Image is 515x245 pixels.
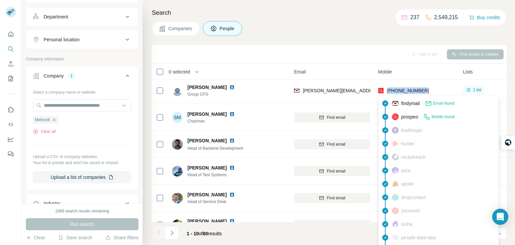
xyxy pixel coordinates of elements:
[44,13,68,20] div: Department
[199,231,203,236] span: of
[105,234,138,241] button: Share filters
[401,113,418,120] span: prospeo
[26,234,45,241] button: Clear
[203,231,208,236] span: 60
[492,209,508,225] div: Open Intercom Messenger
[33,160,131,166] p: Your list is private and won't be saved or shared.
[294,87,299,94] img: provider findymail logo
[5,133,16,145] button: Dashboard
[294,112,370,122] button: Find email
[294,220,370,230] button: Find email
[26,68,138,87] button: Company1
[294,68,306,75] span: Email
[220,25,235,32] span: People
[463,68,473,75] span: Lists
[26,32,138,48] button: Personal location
[44,72,64,79] div: Company
[392,167,399,174] img: provider wiza logo
[392,235,399,241] img: provider people-data-labs logo
[387,88,429,93] span: [PHONE_NUMBER]
[392,221,399,228] img: provider lusha logo
[5,43,16,55] button: Search
[55,208,109,214] div: 1969 search results remaining
[294,193,370,203] button: Find email
[172,219,183,230] img: Avatar
[229,192,235,197] img: LinkedIn logo
[401,221,412,228] span: lusha
[33,87,131,95] div: Select a company name or website
[5,104,16,116] button: Use Surfe on LinkedIn
[392,181,399,187] img: provider apollo logo
[433,100,454,106] span: Email found
[5,72,16,85] button: My lists
[172,112,183,123] div: SM
[229,85,235,90] img: LinkedIn logo
[187,231,199,236] span: 1 - 10
[5,58,16,70] button: Enrich CSV
[392,194,399,201] img: provider dropcontact logo
[434,13,458,21] p: 2,549,215
[172,139,183,150] img: Avatar
[294,139,370,149] button: Find email
[392,127,399,134] img: provider leadmagic logo
[410,13,419,21] p: 237
[229,111,235,117] img: LinkedIn logo
[469,13,500,22] button: Buy credits
[26,56,138,62] p: Company information
[5,118,16,131] button: Use Surfe API
[229,218,235,224] img: LinkedIn logo
[378,87,384,94] img: provider prospeo logo
[187,199,243,205] span: Head of Service Desk
[229,165,235,170] img: LinkedIn logo
[187,84,227,91] span: [PERSON_NAME]
[68,73,75,79] div: 1
[327,168,345,174] span: Find email
[401,194,426,201] span: dropcontact
[401,167,411,174] span: wiza
[26,195,138,211] button: Industry
[432,114,455,120] span: Mobile found
[294,166,370,176] button: Find email
[303,88,460,93] span: [PERSON_NAME][EMAIL_ADDRESS][PERSON_NAME][DOMAIN_NAME]
[187,137,227,144] span: [PERSON_NAME]
[35,117,50,123] span: Metricell
[152,8,507,17] h4: Search
[26,9,138,25] button: Department
[327,141,345,147] span: Find email
[33,129,56,135] button: Clear all
[392,100,399,107] img: provider findymail logo
[401,154,426,160] span: rocketreach
[187,172,243,178] span: Head of Test Systems
[172,193,183,203] img: Avatar
[401,140,415,147] span: hunter
[392,113,399,120] img: provider prospeo logo
[58,234,92,241] button: Save search
[327,114,345,120] span: Find email
[168,25,193,32] span: Companies
[172,85,183,96] img: Avatar
[473,87,481,93] span: 1 list
[401,181,414,187] span: apollo
[187,91,243,97] span: Group CFO
[33,154,131,160] p: Upload a CSV of company websites.
[5,28,16,40] button: Quick start
[401,100,420,107] span: findymail
[229,138,235,143] img: LinkedIn logo
[187,111,227,117] span: [PERSON_NAME]
[187,146,243,151] span: Head of Backend Development
[44,36,79,43] div: Personal location
[392,207,399,214] img: provider zoominfo logo
[187,118,243,124] span: Chairman
[187,191,227,198] span: [PERSON_NAME]
[327,222,345,228] span: Find email
[169,68,190,75] span: 0 selected
[165,226,179,240] button: Navigate to next page
[392,154,399,160] img: provider rocketreach logo
[392,141,399,147] img: provider hunter logo
[401,207,420,214] span: zoominfo
[401,234,436,241] span: people-data-labs
[172,166,183,177] img: Avatar
[33,171,131,183] button: Upload a list of companies
[187,164,227,171] span: [PERSON_NAME]
[327,195,345,201] span: Find email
